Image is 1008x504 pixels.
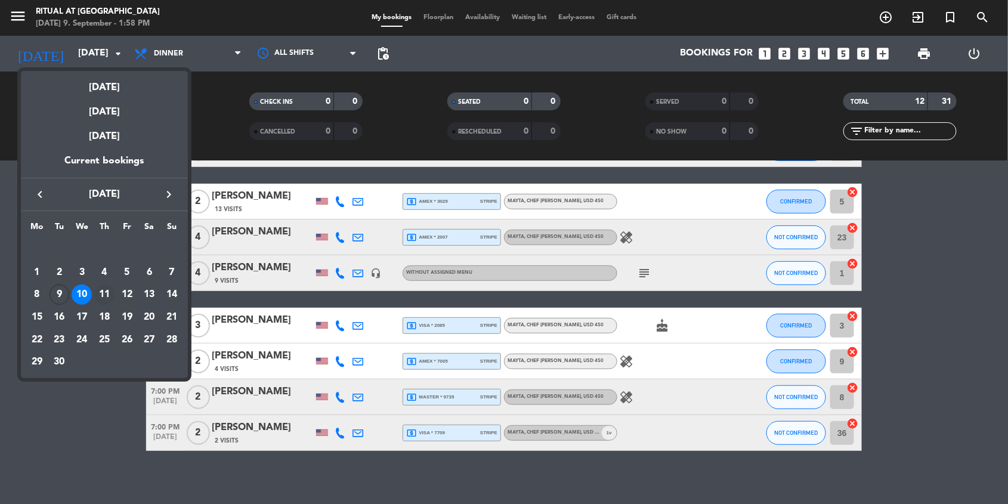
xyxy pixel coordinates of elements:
[48,220,71,239] th: Tuesday
[93,261,116,284] td: September 4, 2025
[48,306,71,329] td: September 16, 2025
[26,284,48,307] td: September 8, 2025
[138,261,161,284] td: September 6, 2025
[138,329,161,351] td: September 27, 2025
[116,284,138,307] td: September 12, 2025
[70,284,93,307] td: September 10, 2025
[48,261,71,284] td: September 2, 2025
[70,329,93,351] td: September 24, 2025
[94,262,115,283] div: 4
[21,153,188,178] div: Current bookings
[94,285,115,305] div: 11
[50,307,70,327] div: 16
[70,261,93,284] td: September 3, 2025
[139,307,159,327] div: 20
[72,330,92,350] div: 24
[26,239,183,261] td: SEP
[116,220,138,239] th: Friday
[21,120,188,153] div: [DATE]
[72,262,92,283] div: 3
[162,307,182,327] div: 21
[26,329,48,351] td: September 22, 2025
[21,95,188,120] div: [DATE]
[93,329,116,351] td: September 25, 2025
[160,284,183,307] td: September 14, 2025
[50,330,70,350] div: 23
[160,306,183,329] td: September 21, 2025
[48,351,71,374] td: September 30, 2025
[94,307,115,327] div: 18
[51,187,158,202] span: [DATE]
[29,187,51,202] button: keyboard_arrow_left
[26,220,48,239] th: Monday
[160,261,183,284] td: September 7, 2025
[162,330,182,350] div: 28
[93,220,116,239] th: Thursday
[27,353,47,373] div: 29
[27,307,47,327] div: 15
[27,285,47,305] div: 8
[50,262,70,283] div: 2
[33,187,47,202] i: keyboard_arrow_left
[50,285,70,305] div: 9
[138,284,161,307] td: September 13, 2025
[138,306,161,329] td: September 20, 2025
[72,285,92,305] div: 10
[70,220,93,239] th: Wednesday
[139,262,159,283] div: 6
[70,306,93,329] td: September 17, 2025
[26,261,48,284] td: September 1, 2025
[117,262,137,283] div: 5
[117,307,137,327] div: 19
[27,330,47,350] div: 22
[138,220,161,239] th: Saturday
[162,285,182,305] div: 14
[158,187,180,202] button: keyboard_arrow_right
[94,330,115,350] div: 25
[139,285,159,305] div: 13
[160,329,183,351] td: September 28, 2025
[48,284,71,307] td: September 9, 2025
[117,330,137,350] div: 26
[93,284,116,307] td: September 11, 2025
[139,330,159,350] div: 27
[162,187,176,202] i: keyboard_arrow_right
[116,261,138,284] td: September 5, 2025
[26,351,48,374] td: September 29, 2025
[93,306,116,329] td: September 18, 2025
[116,329,138,351] td: September 26, 2025
[72,307,92,327] div: 17
[21,71,188,95] div: [DATE]
[27,262,47,283] div: 1
[116,306,138,329] td: September 19, 2025
[162,262,182,283] div: 7
[117,285,137,305] div: 12
[26,306,48,329] td: September 15, 2025
[50,353,70,373] div: 30
[160,220,183,239] th: Sunday
[48,329,71,351] td: September 23, 2025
